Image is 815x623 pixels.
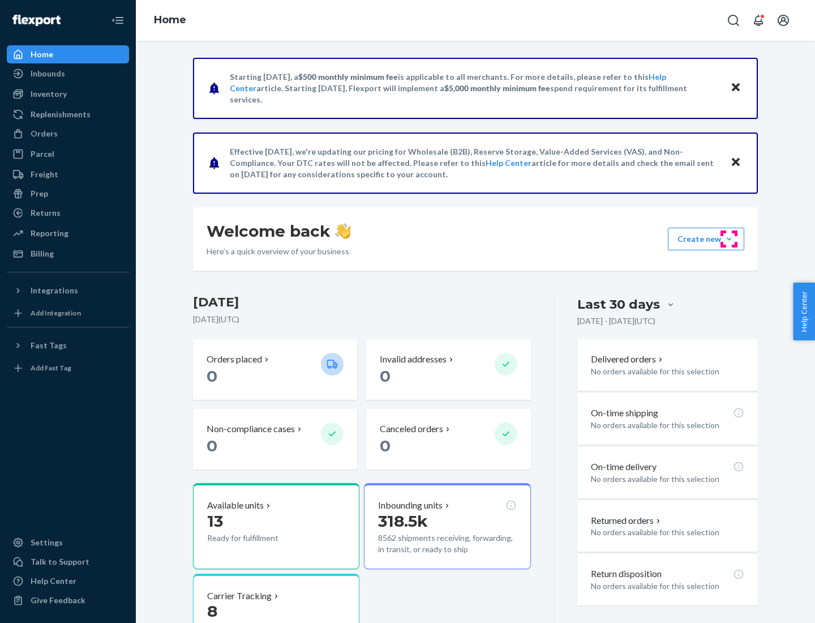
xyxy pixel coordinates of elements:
[772,9,795,32] button: Open account menu
[298,72,398,82] span: $500 monthly minimum fee
[591,366,744,377] p: No orders available for this selection
[31,308,81,318] div: Add Integration
[154,14,186,26] a: Home
[207,423,295,436] p: Non-compliance cases
[380,423,443,436] p: Canceled orders
[7,45,129,63] a: Home
[486,158,531,168] a: Help Center
[591,527,744,538] p: No orders available for this selection
[7,336,129,355] button: Fast Tags
[31,340,67,351] div: Fast Tags
[7,245,129,263] a: Billing
[207,590,272,603] p: Carrier Tracking
[207,366,217,386] span: 0
[230,146,719,180] p: Effective [DATE], we're updating our pricing for Wholesale (B2B), Reserve Storage, Value-Added Se...
[31,188,48,199] div: Prep
[7,105,129,123] a: Replenishments
[378,532,516,555] p: 8562 shipments receiving, forwarding, in transit, or ready to ship
[7,281,129,300] button: Integrations
[31,575,76,587] div: Help Center
[380,366,391,386] span: 0
[31,537,63,548] div: Settings
[364,483,530,569] button: Inbounding units318.5k8562 shipments receiving, forwarding, in transit, or ready to ship
[31,128,58,139] div: Orders
[7,85,129,103] a: Inventory
[31,207,61,219] div: Returns
[591,407,658,420] p: On-time shipping
[31,169,58,180] div: Freight
[31,556,89,567] div: Talk to Support
[577,315,655,327] p: [DATE] - [DATE] ( UTC )
[7,65,129,83] a: Inbounds
[31,285,78,296] div: Integrations
[591,353,665,366] button: Delivered orders
[12,15,61,26] img: Flexport logo
[31,68,65,79] div: Inbounds
[591,581,744,592] p: No orders available for this selection
[31,49,53,60] div: Home
[793,283,815,340] button: Help Center
[7,572,129,590] a: Help Center
[31,228,68,239] div: Reporting
[591,567,662,581] p: Return disposition
[193,339,357,400] button: Orders placed 0
[7,224,129,242] a: Reporting
[207,436,217,455] span: 0
[207,532,312,544] p: Ready for fulfillment
[31,363,71,373] div: Add Fast Tag
[207,511,223,531] span: 13
[207,353,262,366] p: Orders placed
[7,591,129,609] button: Give Feedback
[7,125,129,143] a: Orders
[7,534,129,552] a: Settings
[193,314,531,325] p: [DATE] ( UTC )
[31,88,67,100] div: Inventory
[591,514,663,527] button: Returned orders
[207,601,217,621] span: 8
[193,483,359,569] button: Available units13Ready for fulfillment
[728,155,743,171] button: Close
[31,148,54,160] div: Parcel
[668,228,744,250] button: Create new
[7,553,129,571] a: Talk to Support
[145,4,195,37] ol: breadcrumbs
[380,353,447,366] p: Invalid addresses
[591,460,657,473] p: On-time delivery
[207,221,351,241] h1: Welcome back
[7,359,129,377] a: Add Fast Tag
[728,80,743,96] button: Close
[207,499,264,512] p: Available units
[230,71,719,105] p: Starting [DATE], a is applicable to all merchants. For more details, please refer to this article...
[31,248,54,259] div: Billing
[193,409,357,470] button: Non-compliance cases 0
[722,9,745,32] button: Open Search Box
[7,304,129,322] a: Add Integration
[747,9,770,32] button: Open notifications
[31,595,85,606] div: Give Feedback
[7,185,129,203] a: Prep
[577,296,660,313] div: Last 30 days
[207,246,351,257] p: Here’s a quick overview of your business
[7,145,129,163] a: Parcel
[366,339,530,400] button: Invalid addresses 0
[7,165,129,184] a: Freight
[444,83,550,93] span: $5,000 monthly minimum fee
[378,499,443,512] p: Inbounding units
[31,109,91,120] div: Replenishments
[380,436,391,455] span: 0
[366,409,530,470] button: Canceled orders 0
[7,204,129,222] a: Returns
[106,9,129,32] button: Close Navigation
[193,293,531,311] h3: [DATE]
[335,223,351,239] img: hand-wave emoji
[378,511,428,531] span: 318.5k
[591,420,744,431] p: No orders available for this selection
[591,473,744,485] p: No orders available for this selection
